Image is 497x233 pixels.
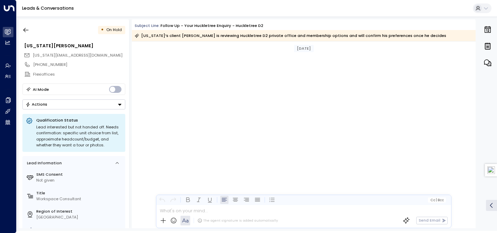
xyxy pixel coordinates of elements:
div: [DATE] [294,45,314,52]
label: Title [36,190,123,196]
div: Workspace Consultant [36,196,123,202]
div: Lead Information [25,160,62,166]
div: The agent signature is added automatically [197,218,278,223]
div: • [101,25,104,35]
span: Cc Bcc [430,198,444,202]
button: Actions [22,99,125,109]
div: [GEOGRAPHIC_DATA] [36,214,123,220]
span: [US_STATE][EMAIL_ADDRESS][DOMAIN_NAME] [33,52,123,58]
span: georgia.brown@flexioffices.com [33,52,123,58]
label: Region of Interest [36,208,123,214]
p: Qualification Status [36,117,122,123]
button: Undo [158,196,166,204]
span: | [436,198,437,202]
span: On Hold [106,27,122,32]
div: AI Mode [33,86,49,93]
label: SMS Consent [36,172,123,177]
div: Lead interested but not handed off. Needs confirmation: specific unit choice from list, approxima... [36,124,122,148]
div: [US_STATE][PERSON_NAME] [24,42,125,49]
div: Not given [36,177,123,183]
a: Leads & Conversations [22,5,74,11]
div: Button group with a nested menu [22,99,125,109]
span: Subject Line: [135,23,160,28]
button: Cc|Bcc [428,197,446,203]
div: Actions [26,102,47,107]
div: Follow up - Your Huckletree Enquiry - Huckletree D2 [160,23,263,29]
div: [US_STATE]’s client [PERSON_NAME] is reviewing Huckletree D2 private office and membership option... [135,32,446,39]
button: Redo [169,196,177,204]
div: Flexioffices [33,71,125,77]
div: [PHONE_NUMBER] [33,62,125,68]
